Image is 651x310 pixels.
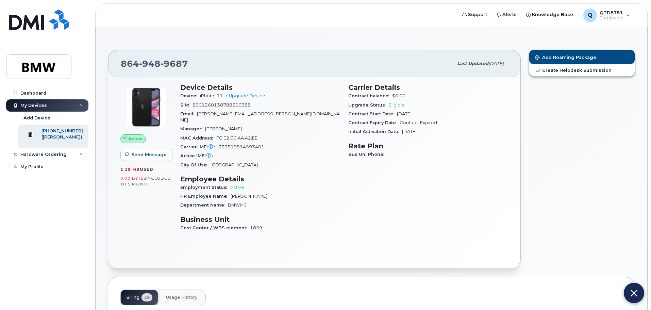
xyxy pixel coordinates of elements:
span: 8901260138788506388 [193,102,251,108]
span: Carrier IMEI [180,144,218,149]
span: [PERSON_NAME] [231,194,267,199]
span: FC:E2:6C:AA:42:EE [216,135,257,141]
h3: Device Details [180,83,340,92]
button: Add Roaming Package [529,50,635,64]
span: Email [180,111,197,116]
span: Last updated [457,61,488,66]
span: Contract balance [348,93,392,98]
span: Department Name [180,202,228,208]
span: used [140,167,153,172]
span: 0.00 Bytes [120,176,146,181]
button: Send Message [120,149,172,161]
span: 2.19 MB [120,167,140,172]
img: Close chat [631,288,637,299]
span: Eligible [389,102,405,108]
span: Active [230,185,244,190]
a: Create Helpdesk Submission [529,64,635,76]
span: Device [180,93,200,98]
a: + Upgrade Device [226,93,265,98]
span: Contract Start Date [348,111,397,116]
span: [DATE] [402,129,417,134]
span: BMWMC [228,202,247,208]
span: 948 [139,59,161,69]
span: $0.00 [392,93,405,98]
span: Manager [180,126,205,131]
span: [GEOGRAPHIC_DATA] [211,162,258,167]
span: — [216,153,221,158]
h3: Rate Plan [348,142,508,150]
span: Contract Expired [400,120,437,125]
span: Upgrade Status [348,102,389,108]
span: 9687 [161,59,188,69]
span: Usage History [166,295,197,300]
span: Active [128,135,143,142]
span: 1859 [250,225,262,230]
span: Employment Status [180,185,230,190]
span: Initial Activation Date [348,129,402,134]
h3: Employee Details [180,175,340,183]
span: [DATE] [488,61,504,66]
span: Send Message [131,151,167,158]
span: Contract Expiry Date [348,120,400,125]
span: SIM [180,102,193,108]
span: [PERSON_NAME] [205,126,242,131]
span: iPhone 11 [200,93,223,98]
span: Active IMEI [180,153,216,158]
span: Add Roaming Package [535,55,596,61]
span: HR Employee Name [180,194,231,199]
span: Bus Unl Phone [348,152,387,157]
img: iPhone_11.jpg [126,87,167,128]
span: MAC Address [180,135,216,141]
h3: Business Unit [180,215,340,224]
iframe: Five9 LiveChat [512,102,648,307]
span: [PERSON_NAME][EMAIL_ADDRESS][PERSON_NAME][DOMAIN_NAME] [180,111,340,123]
span: City Of Use [180,162,211,167]
span: 353519514593401 [218,144,264,149]
span: [DATE] [397,111,412,116]
h3: Carrier Details [348,83,508,92]
span: Cost Center / WBS element [180,225,250,230]
span: 864 [121,59,188,69]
